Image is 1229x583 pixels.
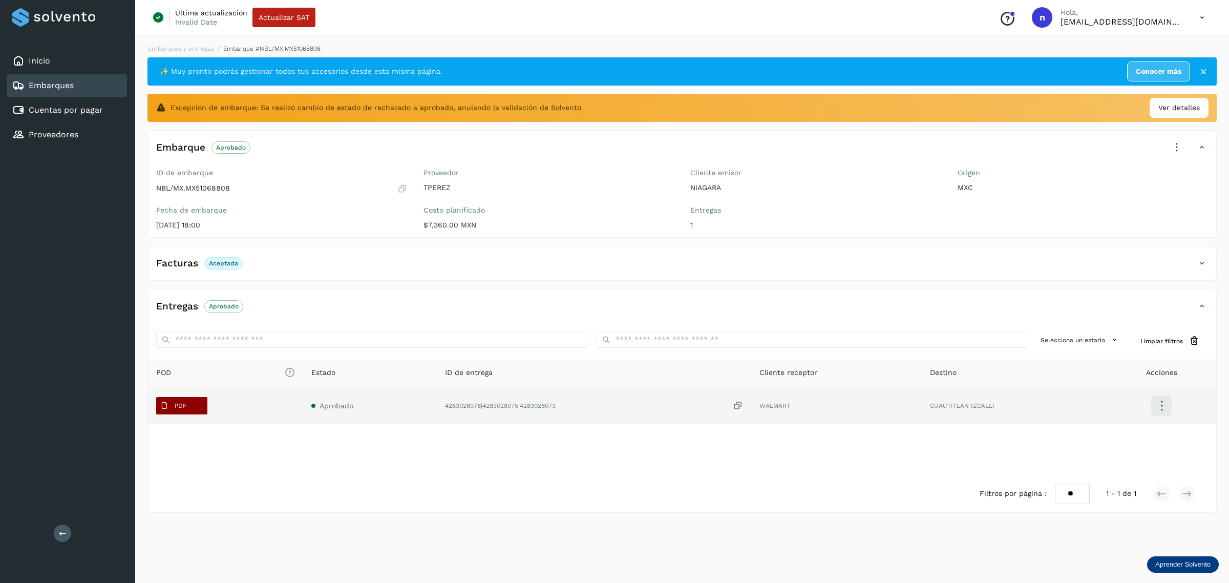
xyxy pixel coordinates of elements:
[156,142,205,154] h4: Embarque
[922,387,1107,424] td: CUAUTITLAN IZCALLI
[175,402,186,409] p: PDF
[1106,488,1136,499] span: 1 - 1 de 1
[1036,331,1124,348] button: Selecciona un estado
[980,488,1047,499] span: Filtros por página :
[7,50,127,72] div: Inicio
[147,44,1217,53] nav: breadcrumb
[311,367,335,378] span: Estado
[7,123,127,146] div: Proveedores
[1146,367,1177,378] span: Acciones
[423,169,674,177] label: Proveedor
[958,169,1209,177] label: Origen
[209,260,238,267] p: Aceptada
[171,102,581,113] span: Excepción de embarque: Se realizó cambio de estado de rechazado a aprobado, anulando la validació...
[751,387,921,424] td: WALMART
[1155,560,1211,569] p: Aprender Solvento
[148,139,1216,164] div: EmbarqueAprobado
[1132,331,1208,350] button: Limpiar filtros
[7,99,127,121] div: Cuentas por pagar
[423,183,674,192] p: TPEREZ
[156,184,230,193] p: NBL/MX.MX51068808
[445,367,493,378] span: ID de entrega
[29,130,78,139] a: Proveedores
[29,56,50,66] a: Inicio
[320,402,353,410] span: Aprobado
[156,367,295,378] span: POD
[7,74,127,97] div: Embarques
[156,169,407,177] label: ID de embarque
[1061,8,1183,17] p: Hola,
[252,8,315,27] button: Actualizar SAT
[156,301,198,313] h4: Entregas
[156,206,407,215] label: Fecha de embarque
[1140,337,1183,346] span: Limpiar filtros
[175,17,217,27] p: Invalid Date
[1158,102,1200,113] span: Ver detalles
[175,8,247,17] p: Última actualización
[445,401,743,411] div: 4283028078|4283028075|4283028073
[259,14,309,21] span: Actualizar SAT
[156,258,198,269] h4: Facturas
[1127,61,1190,81] a: Conocer más
[759,367,817,378] span: Cliente receptor
[423,221,674,230] p: $7,360.00 MXN
[29,80,74,90] a: Embarques
[148,255,1216,280] div: FacturasAceptada
[156,221,407,230] p: [DATE] 18:00
[148,45,214,52] a: Embarques y entregas
[1061,17,1183,27] p: niagara+prod@solvento.mx
[690,183,941,192] p: NIAGARA
[690,206,941,215] label: Entregas
[148,298,1216,323] div: EntregasAprobado
[160,66,442,77] span: ✨ Muy pronto podrás gestionar todos tus accesorios desde esta misma página.
[156,397,207,414] button: PDF
[958,183,1209,192] p: MXC
[1147,556,1219,573] div: Aprender Solvento
[209,303,239,310] p: Aprobado
[690,221,941,230] p: 1
[690,169,941,177] label: Cliente emisor
[930,367,957,378] span: Destino
[423,206,674,215] label: Costo planificado
[223,45,321,52] span: Embarque #NBL/MX.MX51068808
[29,105,103,115] a: Cuentas por pagar
[216,144,246,151] p: Aprobado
